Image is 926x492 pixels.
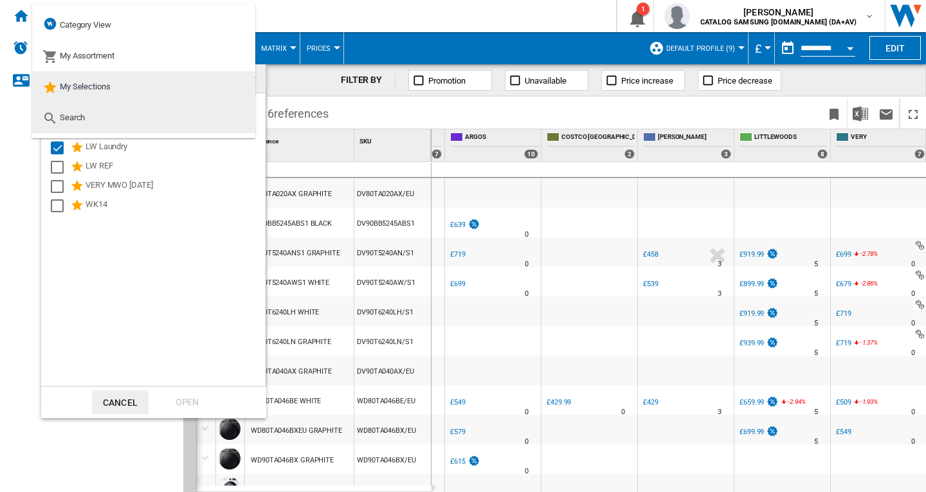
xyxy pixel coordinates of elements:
[86,140,264,156] div: LW Laundry
[86,179,264,194] div: VERY MWO [DATE]
[86,159,264,175] div: LW REF
[60,20,111,30] span: Category View
[51,179,70,194] md-checkbox: Select
[86,198,264,214] div: WK14
[42,16,58,32] img: wiser-icon-blue.png
[60,113,85,122] span: Search
[60,51,114,60] span: My Assortment
[51,140,70,156] md-checkbox: Select
[51,159,70,175] md-checkbox: Select
[159,390,215,414] div: Open
[51,198,70,214] md-checkbox: Select
[60,82,111,91] span: My Selections
[92,390,149,414] button: Cancel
